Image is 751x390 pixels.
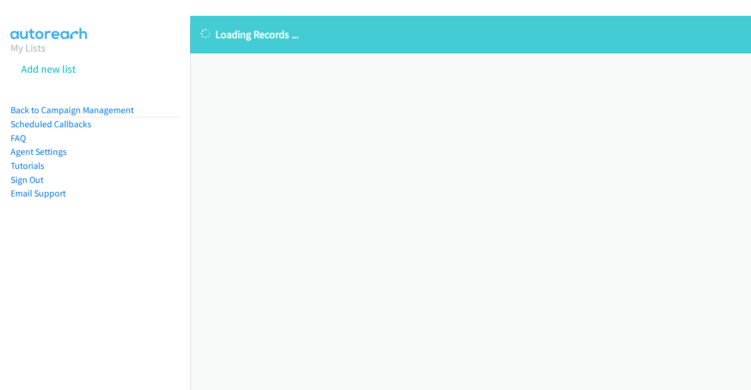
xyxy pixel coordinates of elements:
a: My Lists [11,41,46,55]
a: Scheduled Callbacks [11,118,92,130]
a: Sign Out [11,174,43,185]
a: Email Support [11,188,66,199]
a: Agent Settings [11,146,67,157]
a: Tutorials [11,160,45,171]
a: Back to Campaign Management [11,104,134,116]
a: Add new list [21,62,76,76]
a: FAQ [11,133,26,144]
p: Loading Records ... [201,26,740,42]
